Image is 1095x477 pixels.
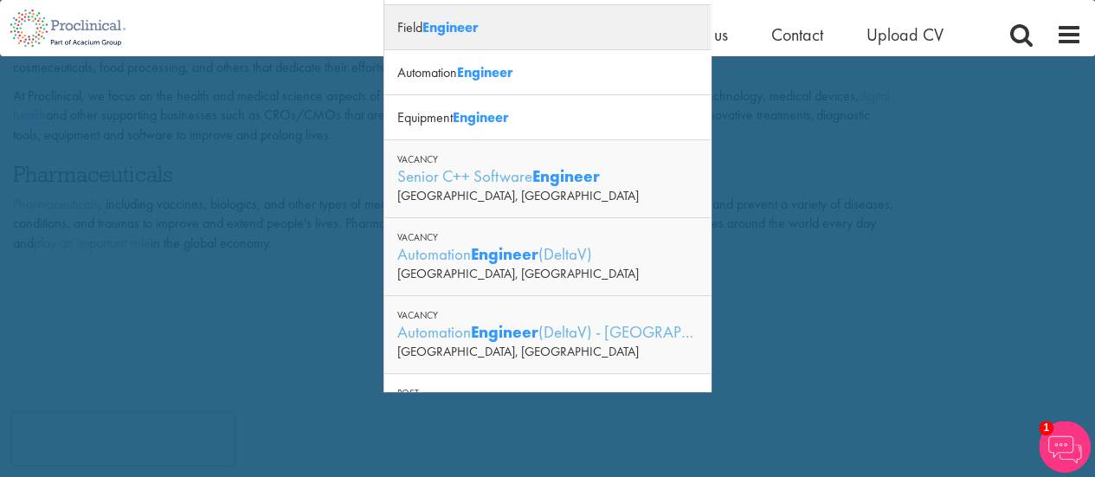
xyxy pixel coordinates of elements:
[397,309,698,321] div: Vacancy
[397,387,698,399] div: Post
[384,5,711,50] div: Field
[397,343,698,360] div: [GEOGRAPHIC_DATA], [GEOGRAPHIC_DATA]
[397,165,698,187] div: Senior C++ Software
[397,321,698,343] div: Automation (DeltaV) - [GEOGRAPHIC_DATA]
[397,187,698,204] div: [GEOGRAPHIC_DATA], [GEOGRAPHIC_DATA]
[397,243,698,265] div: Automation (DeltaV)
[397,265,698,282] div: [GEOGRAPHIC_DATA], [GEOGRAPHIC_DATA]
[471,321,538,343] strong: Engineer
[866,23,944,46] a: Upload CV
[453,108,509,126] strong: Engineer
[1039,421,1053,435] span: 1
[384,50,711,95] div: Automation
[1039,421,1091,473] img: Chatbot
[471,243,538,265] strong: Engineer
[384,95,711,140] div: Equipment
[397,153,698,165] div: Vacancy
[532,165,600,187] strong: Engineer
[771,23,823,46] a: Contact
[457,63,513,81] strong: Engineer
[397,231,698,243] div: Vacancy
[422,18,479,36] strong: Engineer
